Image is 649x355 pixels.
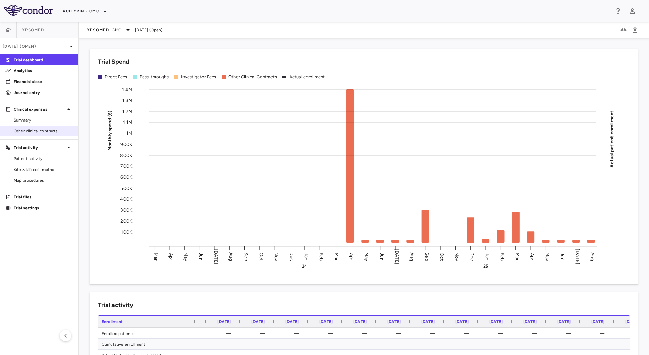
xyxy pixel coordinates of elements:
[591,319,604,324] span: [DATE]
[217,319,231,324] span: [DATE]
[614,339,638,350] div: —
[560,253,565,260] text: Jun
[153,252,159,260] text: Mar
[98,339,200,349] div: Cumulative enrollment
[228,74,277,80] div: Other Clinical Contracts
[478,328,503,339] div: —
[14,117,73,123] span: Summary
[394,249,400,264] text: [DATE]
[102,319,123,324] span: Enrollment
[14,128,73,134] span: Other clinical contracts
[353,319,367,324] span: [DATE]
[121,229,133,235] tspan: 100K
[523,319,537,324] span: [DATE]
[575,249,580,264] text: [DATE]
[514,252,520,260] text: Mar
[421,319,435,324] span: [DATE]
[387,319,401,324] span: [DATE]
[439,252,445,260] text: Oct
[122,86,133,92] tspan: 1.4M
[546,339,571,350] div: —
[135,27,162,33] span: [DATE] (Open)
[303,253,309,260] text: Jan
[14,156,73,162] span: Patient activity
[120,152,133,158] tspan: 800K
[168,253,174,260] text: Apr
[22,27,44,33] span: Ypsomed
[14,145,65,151] p: Trial activity
[288,252,294,261] text: Dec
[120,207,133,213] tspan: 300K
[14,205,73,211] p: Trial settings
[308,328,333,339] div: —
[126,130,133,136] tspan: 1M
[243,252,249,261] text: Sep
[14,68,73,74] p: Analytics
[122,97,133,103] tspan: 1.3M
[580,339,604,350] div: —
[251,319,265,324] span: [DATE]
[258,252,264,260] text: Oct
[444,328,469,339] div: —
[240,328,265,339] div: —
[273,252,279,261] text: Nov
[376,328,401,339] div: —
[14,57,73,63] p: Trial dashboard
[334,252,339,260] text: Mar
[455,319,469,324] span: [DATE]
[98,301,133,310] h6: Trial activity
[590,252,595,261] text: Aug
[319,319,333,324] span: [DATE]
[424,252,430,261] text: Sep
[469,252,475,261] text: Dec
[14,194,73,200] p: Trial files
[63,6,107,17] button: Acelyrin - CMC
[625,319,638,324] span: [DATE]
[499,252,505,260] text: Feb
[14,106,65,112] p: Clinical expenses
[183,252,189,261] text: May
[557,319,571,324] span: [DATE]
[544,252,550,261] text: May
[120,196,133,202] tspan: 400K
[274,339,299,350] div: —
[14,166,73,173] span: Site & lab cost matrix
[546,328,571,339] div: —
[181,74,216,80] div: Investigator Fees
[318,252,324,260] text: Feb
[98,57,129,66] h6: Trial Spend
[213,249,219,264] text: [DATE]
[14,90,73,96] p: Journal entry
[289,74,325,80] div: Actual enrollment
[489,319,503,324] span: [DATE]
[198,253,204,260] text: Jun
[410,328,435,339] div: —
[14,177,73,183] span: Map procedures
[409,252,415,261] text: Aug
[285,319,299,324] span: [DATE]
[454,252,460,261] text: Nov
[410,339,435,350] div: —
[478,339,503,350] div: —
[120,185,133,191] tspan: 500K
[122,108,133,114] tspan: 1.2M
[274,328,299,339] div: —
[14,79,73,85] p: Financial close
[512,328,537,339] div: —
[349,253,354,260] text: Apr
[609,110,615,167] tspan: Actual patient enrollment
[614,328,638,339] div: —
[342,328,367,339] div: —
[112,27,121,33] span: CMC
[206,328,231,339] div: —
[379,253,385,260] text: Jun
[107,110,113,151] tspan: Monthly spend ($)
[512,339,537,350] div: —
[484,253,490,260] text: Jan
[302,264,307,269] text: 24
[140,74,169,80] div: Pass-throughs
[120,174,133,180] tspan: 600K
[120,218,133,224] tspan: 200K
[376,339,401,350] div: —
[120,163,133,169] tspan: 700K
